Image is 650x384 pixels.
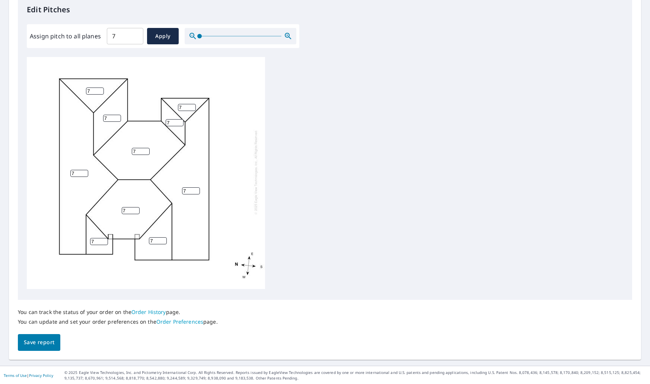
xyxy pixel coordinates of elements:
a: Privacy Policy [29,373,53,378]
input: 00.0 [107,26,143,47]
p: You can track the status of your order on the page. [18,309,218,315]
a: Order History [131,308,166,315]
span: Save report [24,338,54,347]
button: Apply [147,28,179,44]
a: Terms of Use [4,373,27,378]
a: Order Preferences [156,318,203,325]
button: Save report [18,334,60,351]
p: Edit Pitches [27,4,623,15]
p: © 2025 Eagle View Technologies, Inc. and Pictometry International Corp. All Rights Reserved. Repo... [64,370,646,381]
label: Assign pitch to all planes [30,32,101,41]
span: Apply [153,32,173,41]
p: You can update and set your order preferences on the page. [18,318,218,325]
p: | [4,373,53,378]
